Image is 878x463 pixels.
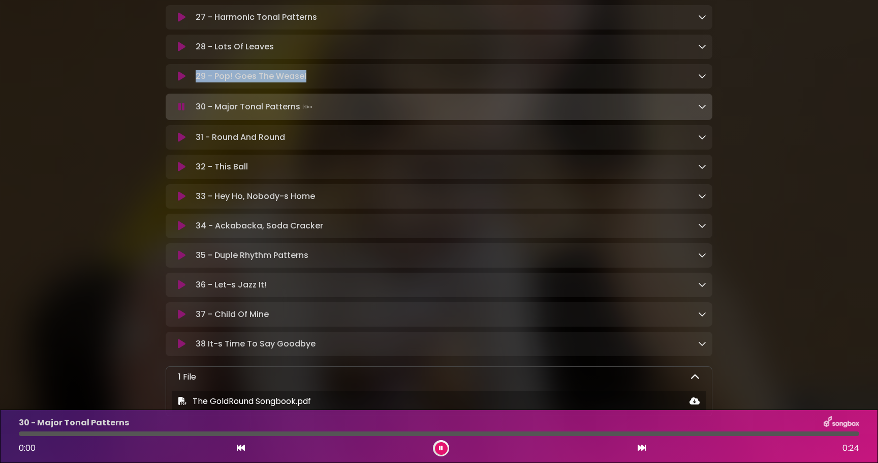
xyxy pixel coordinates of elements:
p: 33 - Hey Ho, Nobody-s Home [196,190,315,202]
span: 0:24 [842,442,859,454]
p: 38 It-s Time To Say Goodbye [196,338,316,350]
p: 32 - This Ball [196,161,248,173]
p: 28 - Lots Of Leaves [196,41,274,53]
p: 34 - Ackabacka, Soda Cracker [196,220,323,232]
span: The GoldRound Songbook.pdf [193,395,311,407]
p: 31 - Round And Round [196,131,285,143]
p: 1 File [178,371,196,383]
span: 0:00 [19,442,36,454]
p: 27 - Harmonic Tonal Patterns [196,11,317,23]
p: 35 - Duple Rhythm Patterns [196,249,308,262]
img: waveform4.gif [300,100,315,114]
p: 29 - Pop! Goes The Weasel [196,70,306,82]
p: 36 - Let-s Jazz It! [196,279,267,291]
p: 37 - Child Of Mine [196,308,269,321]
p: 30 - Major Tonal Patterns [196,100,315,114]
img: songbox-logo-white.png [824,416,859,429]
p: 30 - Major Tonal Patterns [19,417,129,429]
